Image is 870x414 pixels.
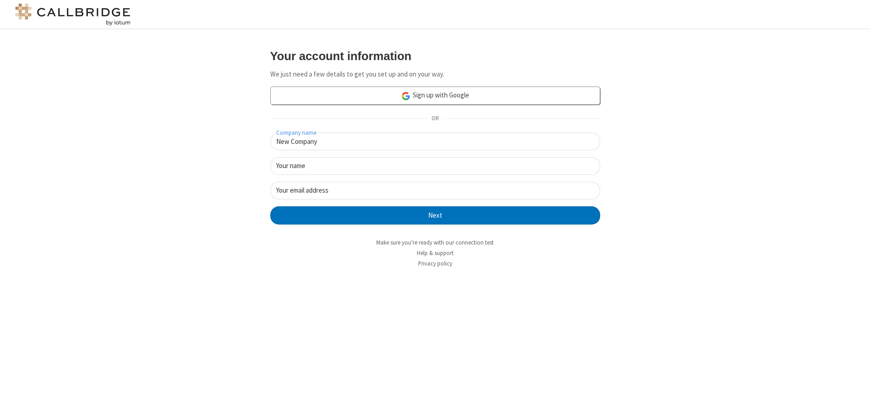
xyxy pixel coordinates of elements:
input: Your name [270,157,600,175]
a: Privacy policy [418,260,452,267]
span: OR [428,112,442,125]
input: Company name [270,133,600,150]
img: google-icon.png [401,91,411,101]
a: Make sure you're ready with our connection test [376,239,494,246]
img: logo@2x.png [14,4,132,26]
p: We just need a few details to get you set up and on your way. [270,69,600,80]
input: Your email address [270,182,600,199]
a: Sign up with Google [270,87,600,105]
a: Help & support [417,249,454,257]
h3: Your account information [270,50,600,62]
button: Next [270,206,600,225]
